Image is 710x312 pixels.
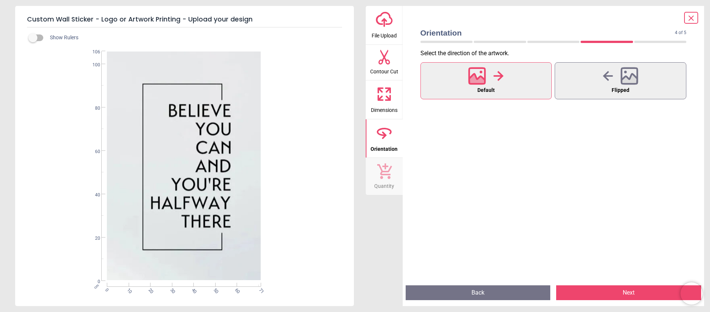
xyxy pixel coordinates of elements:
button: Orientation [366,119,403,158]
button: Back [406,285,551,300]
span: Flipped [612,86,629,95]
button: Dimensions [366,80,403,119]
div: Show Rulers [33,33,354,42]
span: Quantity [374,179,394,190]
span: Orientation [371,142,398,153]
span: 40 [86,192,100,198]
iframe: Brevo live chat [680,282,703,305]
span: 100 [86,62,100,68]
button: Contour Cut [366,45,403,80]
span: Dimensions [371,103,398,114]
span: 30 [169,287,173,292]
span: 71 [257,287,262,292]
span: 0 [86,279,100,285]
span: 60 [233,287,238,292]
span: 80 [86,105,100,112]
span: 106 [86,49,100,55]
span: Default [477,86,495,95]
h5: Custom Wall Sticker - Logo or Artwork Printing - Upload your design [27,12,342,27]
span: 50 [212,287,217,292]
span: cm [93,283,100,289]
span: 60 [86,149,100,155]
span: 40 [190,287,195,292]
span: 4 of 5 [675,30,686,36]
span: 20 [86,235,100,242]
button: File Upload [366,6,403,44]
span: File Upload [372,29,397,40]
p: Select the direction of the artwork . [420,49,693,57]
button: Next [556,285,701,300]
span: 20 [147,287,152,292]
button: Flipped [555,62,686,99]
span: 10 [125,287,130,292]
button: Default [420,62,552,99]
button: Quantity [366,158,403,195]
span: Orientation [420,27,675,38]
span: 0 [104,287,108,292]
span: Contour Cut [370,64,398,76]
